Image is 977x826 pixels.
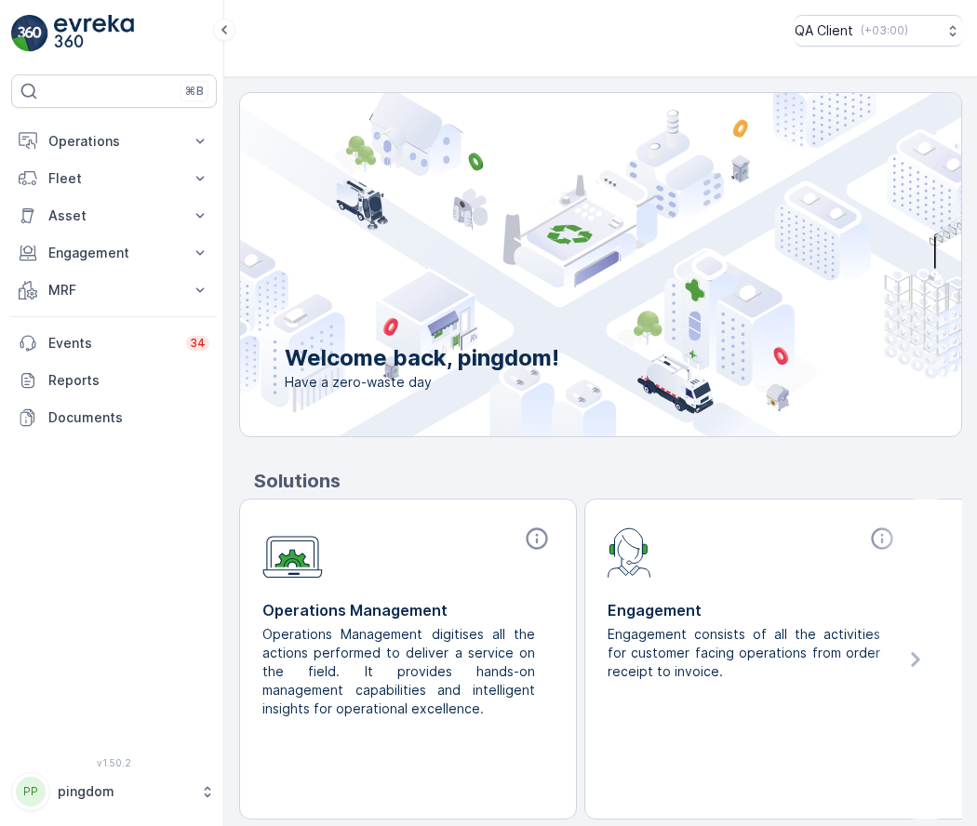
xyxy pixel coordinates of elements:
p: pingdom [58,782,191,801]
img: city illustration [156,93,961,436]
div: PP [16,777,46,806]
p: Engagement [608,599,899,621]
a: Reports [11,362,217,399]
a: Events34 [11,325,217,362]
p: 34 [190,336,206,351]
p: Operations Management [262,599,554,621]
img: module-icon [608,526,651,578]
p: QA Client [795,21,853,40]
p: Welcome back, pingdom! [285,343,559,373]
span: Have a zero-waste day [285,373,559,392]
button: PPpingdom [11,772,217,811]
img: module-icon [262,526,323,579]
a: Documents [11,399,217,436]
p: MRF [48,281,180,300]
button: Asset [11,197,217,234]
p: Documents [48,408,209,427]
p: Engagement consists of all the activities for customer facing operations from order receipt to in... [608,625,884,681]
p: Asset [48,206,180,225]
button: Engagement [11,234,217,272]
button: Fleet [11,160,217,197]
span: v 1.50.2 [11,757,217,768]
p: Engagement [48,244,180,262]
p: ( +03:00 ) [861,23,908,38]
p: Reports [48,371,209,390]
p: Operations Management digitises all the actions performed to deliver a service on the field. It p... [262,625,539,718]
p: Fleet [48,169,180,188]
button: Operations [11,123,217,160]
img: logo [11,15,48,52]
img: logo_light-DOdMpM7g.png [54,15,134,52]
p: Events [48,334,175,353]
p: ⌘B [185,84,204,99]
p: Solutions [254,467,962,495]
p: Operations [48,132,180,151]
button: MRF [11,272,217,309]
button: QA Client(+03:00) [795,15,962,47]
